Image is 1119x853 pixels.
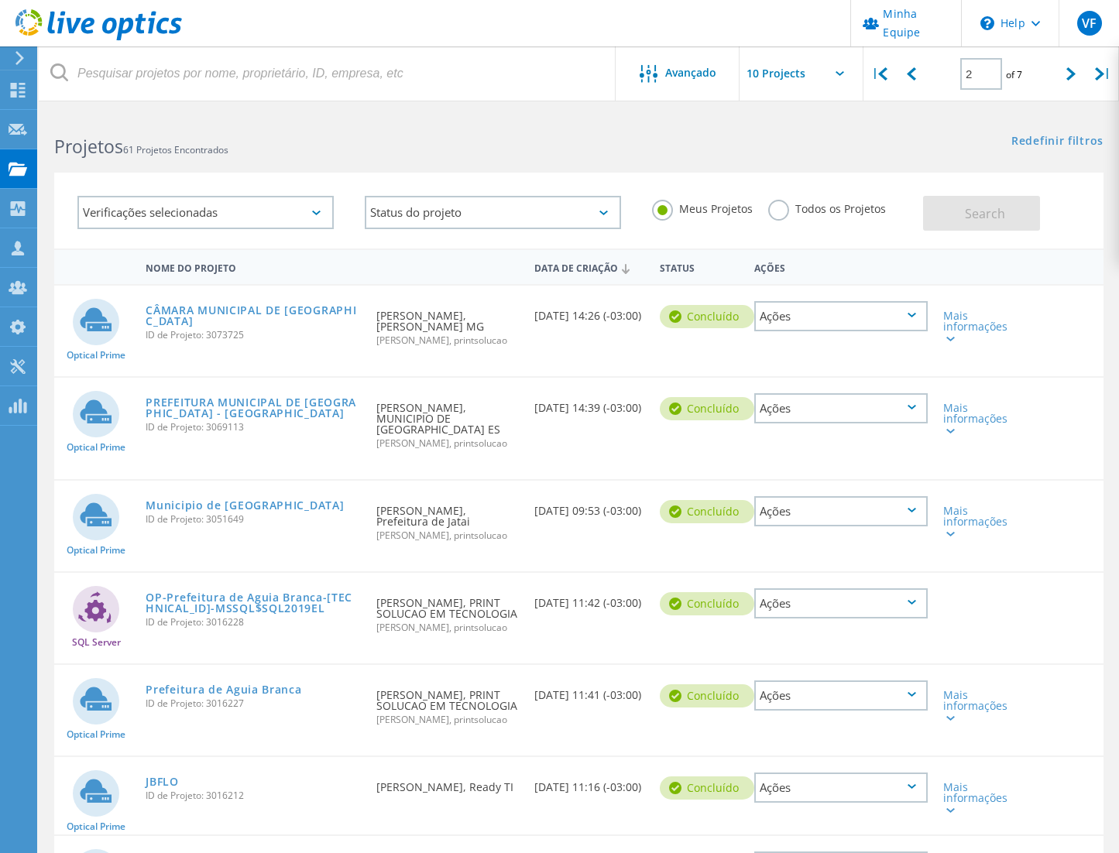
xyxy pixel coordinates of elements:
div: Mais informações [943,690,1011,722]
div: Mais informações [943,505,1011,538]
span: ID de Projeto: 3069113 [146,423,361,432]
div: [DATE] 09:53 (-03:00) [527,481,653,532]
a: Municipio de [GEOGRAPHIC_DATA] [146,500,344,511]
div: Ações [754,393,928,423]
span: VF [1082,17,1097,29]
span: Optical Prime [67,822,125,831]
div: Ações [754,588,928,618]
div: [DATE] 11:16 (-03:00) [527,757,653,808]
span: 61 Projetos Encontrados [123,143,228,156]
b: Projetos [54,134,123,159]
div: Concluído [660,397,754,420]
div: Status do projeto [365,196,621,229]
div: Concluído [660,684,754,707]
div: Ações [747,252,935,281]
a: Redefinir filtros [1011,135,1104,149]
span: ID de Projeto: 3016212 [146,791,361,800]
span: of 7 [1006,68,1022,81]
span: ID de Projeto: 3051649 [146,515,361,524]
div: [DATE] 11:41 (-03:00) [527,665,653,716]
span: ID de Projeto: 3016228 [146,618,361,627]
div: Concluído [660,305,754,328]
span: Optical Prime [67,443,125,452]
div: [DATE] 14:39 (-03:00) [527,378,653,429]
div: Concluído [660,500,754,523]
a: Prefeitura de Aguia Branca [146,684,301,695]
a: JBFLO [146,776,179,787]
a: Live Optics Dashboard [15,33,182,43]
span: [PERSON_NAME], printsolucao [376,336,518,345]
div: Verificações selecionadas [77,196,334,229]
a: OP-Prefeitura de Aguia Branca-[TECHNICAL_ID]-MSSQL$SQL2019EL [146,592,361,614]
div: [PERSON_NAME], MUNICIPIO DE [GEOGRAPHIC_DATA] ES [369,378,526,464]
a: CÂMARA MUNICIPAL DE [GEOGRAPHIC_DATA] [146,305,361,327]
span: ID de Projeto: 3016227 [146,699,361,708]
span: Optical Prime [67,730,125,739]
div: Ações [754,772,928,803]
span: [PERSON_NAME], printsolucao [376,715,518,725]
div: [DATE] 14:26 (-03:00) [527,286,653,337]
div: | [863,46,895,101]
div: [PERSON_NAME], Ready TI [369,757,526,808]
div: Mais informações [943,403,1011,435]
div: | [1087,46,1119,101]
button: Search [923,196,1040,231]
div: [PERSON_NAME], Prefeitura de Jatai [369,481,526,556]
div: Ações [754,680,928,711]
div: Status [652,252,747,281]
input: Pesquisar projetos por nome, proprietário, ID, empresa, etc [39,46,616,101]
span: ID de Projeto: 3073725 [146,331,361,340]
div: [DATE] 11:42 (-03:00) [527,573,653,624]
div: Concluído [660,776,754,800]
div: Ações [754,301,928,331]
div: Ações [754,496,928,526]
span: SQL Server [72,638,121,647]
span: Search [965,205,1005,222]
label: Todos os Projetos [768,200,886,214]
div: Data de Criação [527,252,653,282]
span: Optical Prime [67,546,125,555]
span: Avançado [665,67,716,78]
div: Mais informações [943,782,1011,814]
span: Optical Prime [67,351,125,360]
svg: \n [980,16,994,30]
span: [PERSON_NAME], printsolucao [376,439,518,448]
span: [PERSON_NAME], printsolucao [376,623,518,632]
div: [PERSON_NAME], [PERSON_NAME] MG [369,286,526,361]
div: [PERSON_NAME], PRINT SOLUCAO EM TECNOLOGIA [369,573,526,648]
a: PREFEITURA MUNICIPAL DE [GEOGRAPHIC_DATA] - [GEOGRAPHIC_DATA] [146,397,361,419]
div: Mais informações [943,310,1011,343]
span: [PERSON_NAME], printsolucao [376,531,518,540]
div: Concluído [660,592,754,615]
div: [PERSON_NAME], PRINT SOLUCAO EM TECNOLOGIA [369,665,526,740]
div: Nome do Projeto [138,252,369,281]
label: Meus Projetos [652,200,753,214]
